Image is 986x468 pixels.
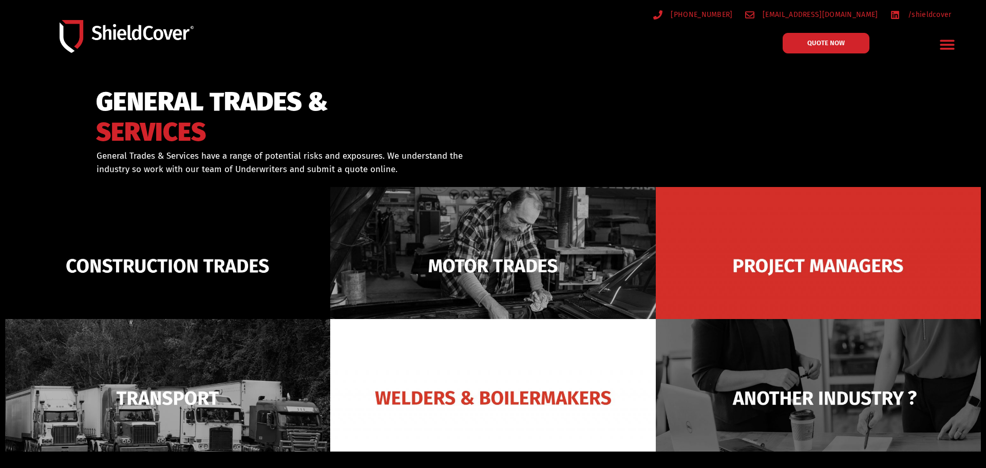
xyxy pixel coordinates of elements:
[905,8,952,21] span: /shieldcover
[760,8,878,21] span: [EMAIL_ADDRESS][DOMAIN_NAME]
[783,33,869,53] a: QUOTE NOW
[935,32,959,57] div: Menu Toggle
[807,40,845,46] span: QUOTE NOW
[890,8,952,21] a: /shieldcover
[96,91,328,113] span: GENERAL TRADES &
[668,8,732,21] span: [PHONE_NUMBER]
[60,20,194,53] img: Shield-Cover-Underwriting-Australia-logo-full
[653,8,733,21] a: [PHONE_NUMBER]
[97,149,480,176] p: General Trades & Services have a range of potential risks and exposures. We understand the indust...
[745,8,878,21] a: [EMAIL_ADDRESS][DOMAIN_NAME]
